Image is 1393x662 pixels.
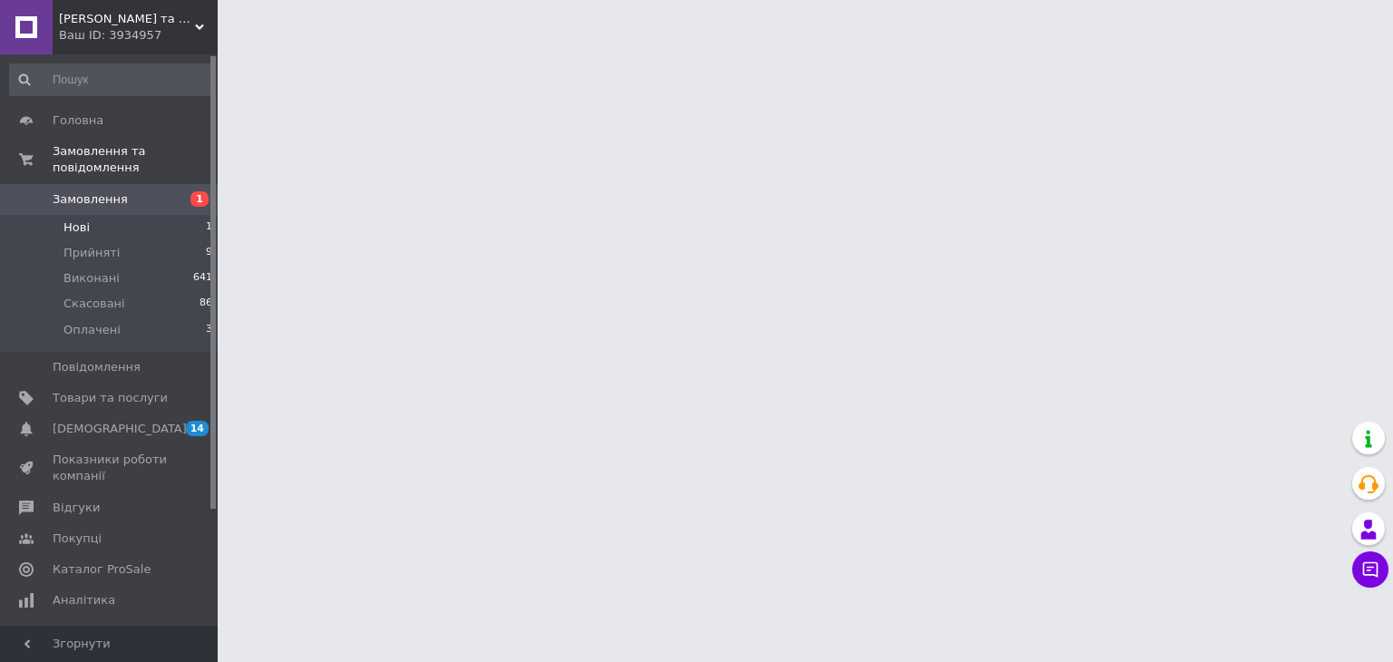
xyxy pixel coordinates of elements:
span: Відгуки [53,500,100,516]
span: Каталог ProSale [53,561,151,578]
span: 641 [193,270,212,287]
span: Повідомлення [53,359,141,375]
span: Килими та текстиль [59,11,195,27]
span: Скасовані [63,296,125,312]
button: Чат з покупцем [1352,551,1388,588]
span: Прийняті [63,245,120,261]
span: Аналітика [53,592,115,608]
span: Нові [63,219,90,236]
span: Виконані [63,270,120,287]
span: Товари та послуги [53,390,168,406]
span: Замовлення та повідомлення [53,143,218,176]
div: Ваш ID: 3934957 [59,27,218,44]
span: 1 [190,191,209,207]
span: Показники роботи компанії [53,452,168,484]
span: Замовлення [53,191,128,208]
span: 9 [206,245,212,261]
span: Покупці [53,531,102,547]
span: Оплачені [63,322,121,338]
span: Управління сайтом [53,623,168,656]
span: Головна [53,112,103,129]
span: 14 [186,421,209,436]
span: 1 [206,219,212,236]
span: 86 [200,296,212,312]
span: [DEMOGRAPHIC_DATA] [53,421,187,437]
input: Пошук [9,63,214,96]
span: 3 [206,322,212,338]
